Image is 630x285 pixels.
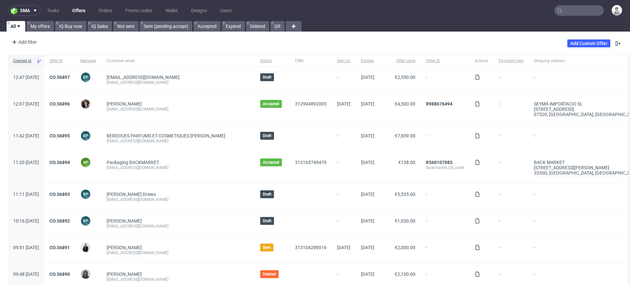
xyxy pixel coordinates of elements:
span: - [426,245,464,255]
span: Created at [13,58,34,64]
span: €1,030.00 [395,218,415,224]
span: 09:51 [DATE] [13,245,39,250]
span: €7,609.00 [395,133,415,138]
span: [DATE] [361,218,374,224]
span: CRM [295,58,326,64]
span: Status [260,58,284,64]
div: [EMAIL_ADDRESS][DOMAIN_NAME] [107,80,250,85]
a: [PERSON_NAME] [107,101,142,107]
span: Accepted [263,101,279,107]
a: CO.56893 [50,192,70,197]
span: Sent [263,245,271,250]
img: Adrian Margula [81,243,90,252]
img: Mª Alicia Marín Pino [81,270,90,279]
div: [EMAIL_ADDRESS][DOMAIN_NAME] [107,277,250,282]
span: [DATE] [361,192,374,197]
div: [EMAIL_ADDRESS][DOMAIN_NAME] [107,197,250,202]
a: Orders [94,5,116,16]
span: €5,535.00 [395,192,415,197]
a: CO.56891 [50,245,70,250]
span: 11:20 [DATE] [13,160,39,165]
span: - [426,192,464,202]
span: Offer value [385,58,415,64]
a: 312994892005 [295,101,326,107]
span: [DATE] [361,101,374,107]
div: [EMAIL_ADDRESS][DOMAIN_NAME] [107,165,250,170]
span: Actions [475,58,488,64]
span: Draft [263,75,271,80]
a: IQ Sales [88,21,112,32]
span: - [426,218,464,229]
span: - [499,218,523,229]
a: 313165749479 [295,160,326,165]
a: Offers [68,5,89,16]
span: - [337,133,350,144]
a: All [7,21,25,32]
span: Sent on [337,58,350,64]
div: [EMAIL_ADDRESS][DOMAIN_NAME] [107,107,250,112]
span: - [499,272,523,282]
span: Draft [263,133,271,138]
a: CO.56890 [50,272,70,277]
img: Dudek Mariola [612,6,621,15]
a: Deleted [246,21,269,32]
span: - [499,101,523,117]
span: Payment type [499,58,523,64]
a: CO.56895 [50,133,70,138]
span: €2,550.00 [395,75,415,80]
span: 11:11 [DATE] [13,192,39,197]
a: 313104289016 [295,245,326,250]
a: Not sent [113,21,138,32]
span: - [499,160,523,176]
a: Expired [222,21,245,32]
span: - [426,272,464,282]
span: Customer email [107,58,250,64]
span: sma [20,8,30,13]
a: BERDOUES PARFUMS ET COSMETIQUES [PERSON_NAME] [107,133,225,138]
span: 12:07 [DATE] [13,101,39,107]
a: CO.56896 [50,101,70,107]
span: - [426,133,464,144]
span: - [337,192,350,202]
a: Users [216,5,236,16]
a: CO.56894 [50,160,70,165]
button: sma [8,5,41,16]
span: [DATE] [361,245,374,250]
a: CO.56897 [50,75,70,80]
a: Add Custom Offer [567,39,610,47]
span: €4,500.00 [395,101,415,107]
a: R560107085 [426,160,452,165]
span: [EMAIL_ADDRESS][DOMAIN_NAME] [107,75,179,80]
figcaption: BP [81,73,90,82]
a: Accepted [194,21,220,32]
div: Add filter [9,37,38,47]
a: Sent (pending accept) [140,21,192,32]
span: 11:42 [DATE] [13,133,39,138]
span: Accepted [263,160,279,165]
figcaption: BP [81,216,90,226]
a: Packaging BACKMARKET [107,160,159,165]
span: €138.00 [398,160,415,165]
img: logo [11,7,20,14]
span: €2,000.00 [395,245,415,250]
span: Expires [361,58,374,64]
span: - [499,75,523,85]
a: R988676494 [426,101,452,107]
figcaption: BP [81,131,90,140]
a: [PERSON_NAME] [107,218,142,224]
a: Tasks [43,5,63,16]
span: Draft [263,218,271,224]
span: €2,100.00 [395,272,415,277]
span: - [426,75,464,85]
span: [DATE] [361,160,374,165]
span: Manager [80,58,96,64]
span: Draft [263,192,271,197]
div: [EMAIL_ADDRESS][DOMAIN_NAME] [107,138,250,144]
a: CO.56892 [50,218,70,224]
span: 12:47 [DATE] [13,75,39,80]
span: - [337,75,350,85]
span: - [499,245,523,255]
div: [EMAIL_ADDRESS][DOMAIN_NAME] [107,250,250,255]
span: [DATE] [361,272,374,277]
span: 10:16 [DATE] [13,218,39,224]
